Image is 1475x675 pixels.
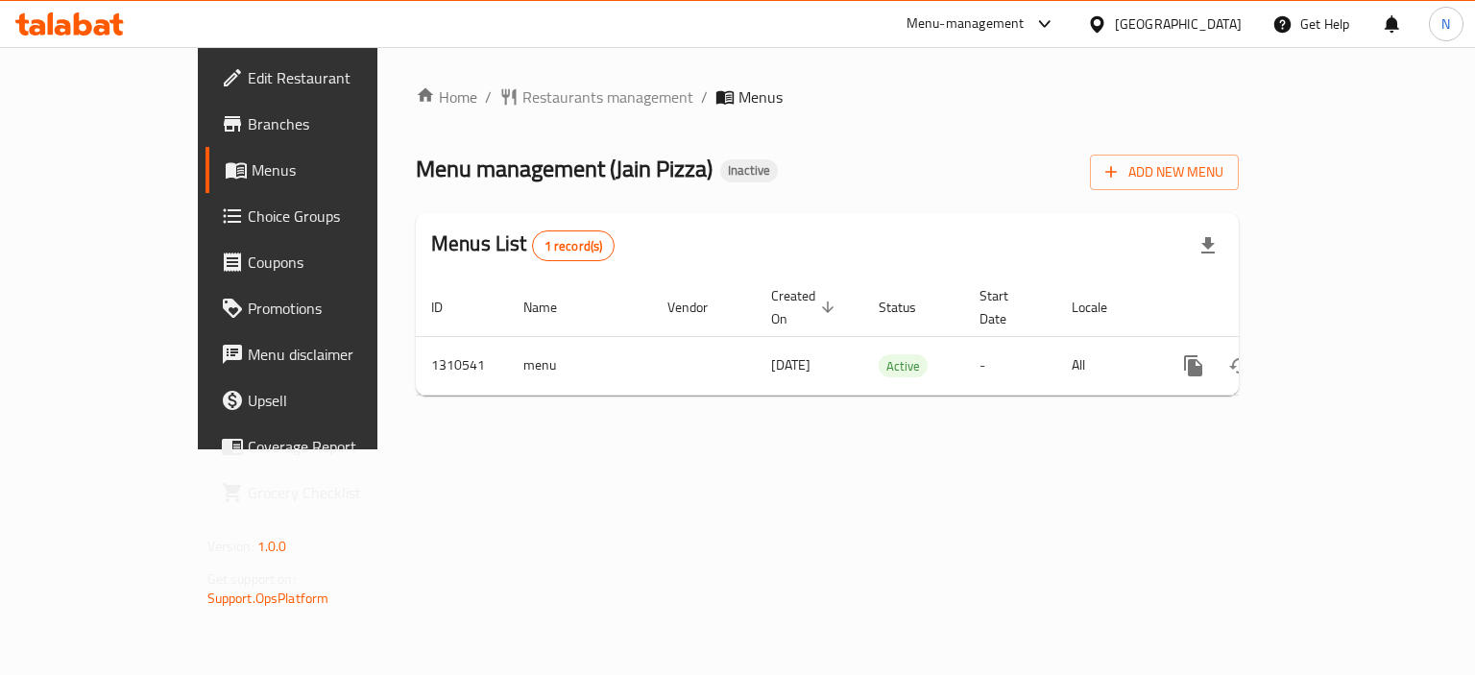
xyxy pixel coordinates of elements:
[206,470,445,516] a: Grocery Checklist
[879,354,928,377] div: Active
[667,296,733,319] span: Vendor
[508,336,652,395] td: menu
[206,331,445,377] a: Menu disclaimer
[206,101,445,147] a: Branches
[964,336,1056,395] td: -
[248,112,429,135] span: Branches
[207,534,254,559] span: Version:
[1171,343,1217,389] button: more
[248,343,429,366] span: Menu disclaimer
[248,481,429,504] span: Grocery Checklist
[416,278,1370,396] table: enhanced table
[207,586,329,611] a: Support.OpsPlatform
[248,251,429,274] span: Coupons
[431,229,615,261] h2: Menus List
[1155,278,1370,337] th: Actions
[1185,223,1231,269] div: Export file
[206,423,445,470] a: Coverage Report
[206,147,445,193] a: Menus
[1217,343,1263,389] button: Change Status
[1056,336,1155,395] td: All
[1115,13,1242,35] div: [GEOGRAPHIC_DATA]
[206,239,445,285] a: Coupons
[416,85,1239,108] nav: breadcrumb
[701,85,708,108] li: /
[416,85,477,108] a: Home
[533,237,615,255] span: 1 record(s)
[416,336,508,395] td: 1310541
[485,85,492,108] li: /
[206,193,445,239] a: Choice Groups
[738,85,783,108] span: Menus
[248,389,429,412] span: Upsell
[257,534,287,559] span: 1.0.0
[522,85,693,108] span: Restaurants management
[771,284,840,330] span: Created On
[207,567,296,591] span: Get support on:
[1105,160,1223,184] span: Add New Menu
[248,435,429,458] span: Coverage Report
[248,205,429,228] span: Choice Groups
[720,162,778,179] span: Inactive
[248,297,429,320] span: Promotions
[523,296,582,319] span: Name
[206,377,445,423] a: Upsell
[771,352,810,377] span: [DATE]
[879,355,928,377] span: Active
[248,66,429,89] span: Edit Restaurant
[206,55,445,101] a: Edit Restaurant
[720,159,778,182] div: Inactive
[907,12,1025,36] div: Menu-management
[252,158,429,181] span: Menus
[532,230,616,261] div: Total records count
[206,285,445,331] a: Promotions
[1090,155,1239,190] button: Add New Menu
[499,85,693,108] a: Restaurants management
[1441,13,1450,35] span: N
[416,147,713,190] span: Menu management ( Jain Pizza )
[431,296,468,319] span: ID
[979,284,1033,330] span: Start Date
[879,296,941,319] span: Status
[1072,296,1132,319] span: Locale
